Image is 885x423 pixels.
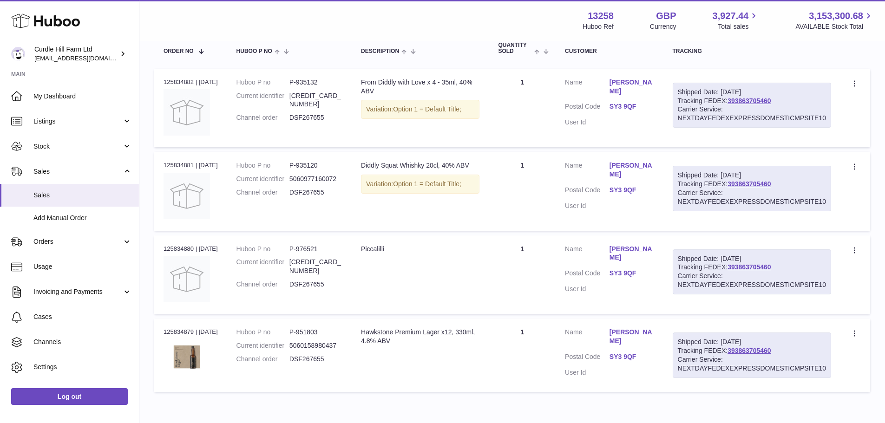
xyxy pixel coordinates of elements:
[678,355,826,373] div: Carrier Service: NEXTDAYFEDEXEXPRESSDOMESTICMPSITE10
[361,175,479,194] div: Variation:
[289,355,342,364] dd: DSF267655
[588,10,614,22] strong: 13258
[33,338,132,346] span: Channels
[678,88,826,97] div: Shipped Date: [DATE]
[565,118,610,127] dt: User Id
[236,355,289,364] dt: Channel order
[361,48,399,54] span: Description
[164,328,218,336] div: 125834879 | [DATE]
[656,10,676,22] strong: GBP
[610,186,654,195] a: SY3 9QF
[673,249,831,295] div: Tracking FEDEX:
[33,287,122,296] span: Invoicing and Payments
[34,54,137,62] span: [EMAIL_ADDRESS][DOMAIN_NAME]
[650,22,676,31] div: Currency
[33,142,122,151] span: Stock
[33,262,132,271] span: Usage
[565,102,610,113] dt: Postal Code
[361,78,479,96] div: From Diddly with Love x 4 - 35ml, 40% ABV
[393,105,461,113] span: Option 1 = Default Title;
[678,171,826,180] div: Shipped Date: [DATE]
[678,189,826,206] div: Carrier Service: NEXTDAYFEDEXEXPRESSDOMESTICMPSITE10
[164,256,210,302] img: no-photo.jpg
[565,245,610,265] dt: Name
[289,91,342,109] dd: [CREDIT_CARD_NUMBER]
[565,352,610,364] dt: Postal Code
[289,188,342,197] dd: DSF267655
[565,202,610,210] dt: User Id
[236,48,272,54] span: Huboo P no
[713,10,760,31] a: 3,927.44 Total sales
[236,113,289,122] dt: Channel order
[164,161,218,169] div: 125834881 | [DATE]
[678,338,826,346] div: Shipped Date: [DATE]
[489,69,556,147] td: 1
[489,152,556,230] td: 1
[289,175,342,183] dd: 5060977160072
[393,180,461,188] span: Option 1 = Default Title;
[728,263,771,271] a: 393863705460
[583,22,614,31] div: Huboo Ref
[33,92,132,101] span: My Dashboard
[236,175,289,183] dt: Current identifier
[33,312,132,321] span: Cases
[289,113,342,122] dd: DSF267655
[678,105,826,123] div: Carrier Service: NEXTDAYFEDEXEXPRESSDOMESTICMPSITE10
[236,328,289,337] dt: Huboo P no
[33,117,122,126] span: Listings
[289,280,342,289] dd: DSF267655
[361,100,479,119] div: Variation:
[713,10,749,22] span: 3,927.44
[673,166,831,211] div: Tracking FEDEX:
[610,352,654,361] a: SY3 9QF
[11,47,25,61] img: internalAdmin-13258@internal.huboo.com
[610,328,654,345] a: [PERSON_NAME]
[289,161,342,170] dd: P-935120
[489,235,556,314] td: 1
[164,339,210,374] img: 132581708521438.jpg
[565,269,610,280] dt: Postal Code
[565,161,610,181] dt: Name
[795,10,874,31] a: 3,153,300.68 AVAILABLE Stock Total
[34,45,118,63] div: Curdle Hill Farm Ltd
[610,161,654,179] a: [PERSON_NAME]
[33,237,122,246] span: Orders
[33,363,132,371] span: Settings
[361,245,479,254] div: Piccalilli
[718,22,759,31] span: Total sales
[236,78,289,87] dt: Huboo P no
[565,48,654,54] div: Customer
[289,78,342,87] dd: P-935132
[795,22,874,31] span: AVAILABLE Stock Total
[809,10,863,22] span: 3,153,300.68
[673,83,831,128] div: Tracking FEDEX:
[236,280,289,289] dt: Channel order
[164,89,210,136] img: no-photo.jpg
[498,42,531,54] span: Quantity Sold
[33,191,132,200] span: Sales
[33,167,122,176] span: Sales
[164,78,218,86] div: 125834882 | [DATE]
[610,269,654,278] a: SY3 9QF
[610,245,654,262] a: [PERSON_NAME]
[164,48,194,54] span: Order No
[289,245,342,254] dd: P-976521
[164,245,218,253] div: 125834880 | [DATE]
[673,332,831,378] div: Tracking FEDEX:
[565,78,610,98] dt: Name
[11,388,128,405] a: Log out
[678,272,826,289] div: Carrier Service: NEXTDAYFEDEXEXPRESSDOMESTICMPSITE10
[610,102,654,111] a: SY3 9QF
[610,78,654,96] a: [PERSON_NAME]
[289,328,342,337] dd: P-951803
[33,214,132,222] span: Add Manual Order
[728,97,771,104] a: 393863705460
[236,341,289,350] dt: Current identifier
[236,91,289,109] dt: Current identifier
[728,180,771,188] a: 393863705460
[673,48,831,54] div: Tracking
[728,347,771,354] a: 393863705460
[565,285,610,293] dt: User Id
[236,245,289,254] dt: Huboo P no
[565,328,610,348] dt: Name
